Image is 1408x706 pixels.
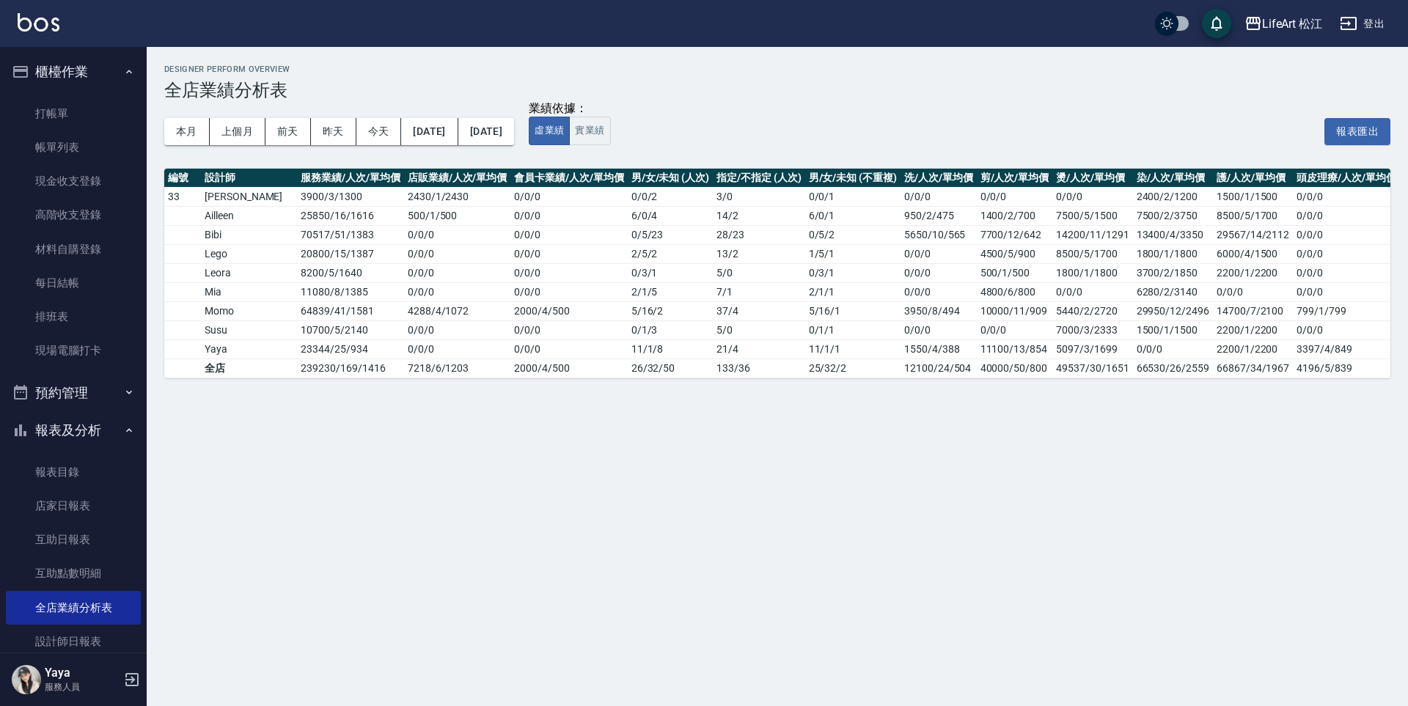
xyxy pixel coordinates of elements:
[1213,206,1293,225] td: 8500/5/1700
[1052,282,1132,301] td: 0/0/0
[510,206,627,225] td: 0 / 0 / 0
[1133,358,1213,378] td: 66530/26/2559
[1052,206,1132,225] td: 7500/5/1500
[401,118,458,145] button: [DATE]
[404,263,510,282] td: 0 / 0 / 0
[1262,15,1323,33] div: LifeArt 松江
[1133,263,1213,282] td: 3700/2/1850
[297,339,403,358] td: 23344 / 25 / 934
[6,130,141,164] a: 帳單列表
[1293,225,1399,244] td: 0/0/0
[628,187,713,206] td: 0 / 0 / 2
[6,591,141,625] a: 全店業績分析表
[628,282,713,301] td: 2 / 1 / 5
[1133,339,1213,358] td: 0/0/0
[901,339,977,358] td: 1550/4/388
[713,225,804,244] td: 28 / 23
[201,169,297,188] th: 設計師
[628,263,713,282] td: 0 / 3 / 1
[510,339,627,358] td: 0 / 0 / 0
[18,13,59,32] img: Logo
[210,118,265,145] button: 上個月
[805,282,901,301] td: 2 / 1 / 1
[1052,187,1132,206] td: 0/0/0
[1213,187,1293,206] td: 1500/1/1500
[805,187,901,206] td: 0 / 0 / 1
[628,358,713,378] td: 26 / 32 / 50
[628,225,713,244] td: 0 / 5 / 23
[164,169,201,188] th: 編號
[1133,301,1213,320] td: 29950/12/2496
[977,169,1053,188] th: 剪/人次/單均價
[297,320,403,339] td: 10700 / 5 / 2140
[1213,244,1293,263] td: 6000/4/1500
[6,164,141,198] a: 現金收支登錄
[1293,301,1399,320] td: 799/1/799
[6,198,141,232] a: 高階收支登錄
[1133,225,1213,244] td: 13400/4/3350
[1213,339,1293,358] td: 2200/1/2200
[628,301,713,320] td: 5 / 16 / 2
[1052,301,1132,320] td: 5440/2/2720
[510,320,627,339] td: 0 / 0 / 0
[977,358,1053,378] td: 40000/50/800
[901,206,977,225] td: 950/2/475
[805,263,901,282] td: 0 / 3 / 1
[1213,320,1293,339] td: 2200/1/2200
[201,244,297,263] td: Lego
[713,263,804,282] td: 5 / 0
[1324,118,1390,145] button: 報表匯出
[201,263,297,282] td: Leora
[6,300,141,334] a: 排班表
[297,263,403,282] td: 8200 / 5 / 1640
[901,358,977,378] td: 12100/24/504
[201,282,297,301] td: Mia
[297,282,403,301] td: 11080 / 8 / 1385
[1213,358,1293,378] td: 66867/34/1967
[1052,169,1132,188] th: 燙/人次/單均價
[1202,9,1231,38] button: save
[297,187,403,206] td: 3900 / 3 / 1300
[1052,263,1132,282] td: 1800/1/1800
[6,232,141,266] a: 材料自購登錄
[977,244,1053,263] td: 4500/5/900
[510,244,627,263] td: 0 / 0 / 0
[901,187,977,206] td: 0/0/0
[1052,244,1132,263] td: 8500/5/1700
[977,301,1053,320] td: 10000/11/909
[510,187,627,206] td: 0 / 0 / 0
[1239,9,1329,39] button: LifeArt 松江
[201,339,297,358] td: Yaya
[510,169,627,188] th: 會員卡業績/人次/單均價
[201,187,297,206] td: [PERSON_NAME]
[901,169,977,188] th: 洗/人次/單均價
[164,169,1400,378] table: a dense table
[6,625,141,658] a: 設計師日報表
[297,225,403,244] td: 70517 / 51 / 1383
[6,523,141,556] a: 互助日報表
[977,263,1053,282] td: 500/1/500
[6,489,141,523] a: 店家日報表
[1293,263,1399,282] td: 0/0/0
[201,358,297,378] td: 全店
[201,320,297,339] td: Susu
[6,266,141,300] a: 每日結帳
[404,244,510,263] td: 0 / 0 / 0
[713,320,804,339] td: 5 / 0
[1293,339,1399,358] td: 3397/4/849
[805,301,901,320] td: 5 / 16 / 1
[529,117,570,145] button: 虛業績
[404,301,510,320] td: 4288 / 4 / 1072
[6,53,141,91] button: 櫃檯作業
[977,282,1053,301] td: 4800/6/800
[901,244,977,263] td: 0/0/0
[404,169,510,188] th: 店販業績/人次/單均價
[628,244,713,263] td: 2 / 5 / 2
[628,320,713,339] td: 0 / 1 / 3
[6,455,141,489] a: 報表目錄
[805,339,901,358] td: 11 / 1 / 1
[404,225,510,244] td: 0 / 0 / 0
[404,187,510,206] td: 2430 / 1 / 2430
[201,225,297,244] td: Bibi
[164,65,1390,74] h2: Designer Perform Overview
